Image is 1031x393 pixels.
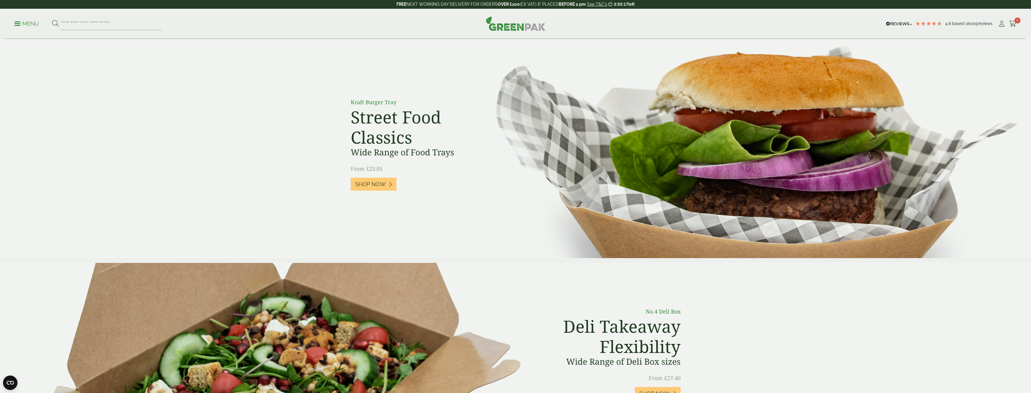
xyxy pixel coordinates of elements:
[464,39,1031,258] img: Street Food Classics
[559,2,586,7] strong: BEFORE 2 pm
[945,21,952,26] span: 4.8
[14,20,39,27] p: Menu
[915,21,942,26] div: 4.79 Stars
[549,316,680,357] h2: Deli Takeaway Flexibility
[970,21,978,26] span: 205
[351,165,383,172] span: From £23.05
[886,22,912,26] img: REVIEWS.io
[649,374,681,382] span: From £27.40
[549,357,680,367] h3: Wide Range of Deli Box sizes
[628,2,635,7] span: left
[351,107,486,147] h2: Street Food Classics
[351,98,486,106] p: Kraft Burger Tray
[3,376,17,390] button: Open CMP widget
[498,2,520,7] strong: OVER £100
[549,307,680,316] p: No.4 Deli Box
[1014,17,1020,23] span: 0
[14,20,39,26] a: Menu
[1009,19,1017,28] a: 0
[614,2,628,7] span: 3:53:17
[486,16,545,31] img: GreenPak Supplies
[351,178,396,191] a: Shop Now
[355,181,386,188] span: Shop Now
[396,2,406,7] strong: FREE
[587,2,607,7] a: See T&C's
[978,21,992,26] span: reviews
[351,147,486,158] h3: Wide Range of Food Trays
[998,21,1005,27] i: My Account
[952,21,970,26] span: Based on
[1009,21,1017,27] i: Cart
